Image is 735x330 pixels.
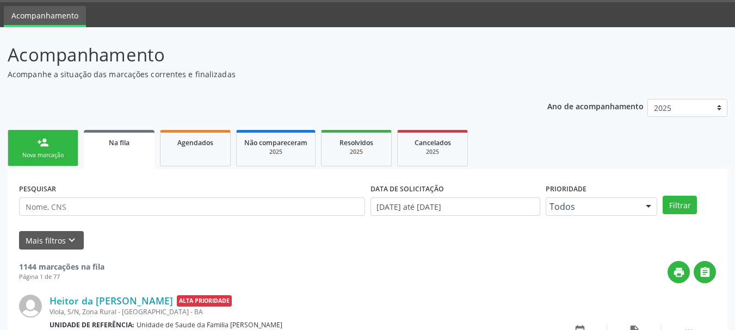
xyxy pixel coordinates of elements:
[66,234,78,246] i: keyboard_arrow_down
[177,295,232,307] span: Alta Prioridade
[4,6,86,27] a: Acompanhamento
[137,320,282,329] span: Unidade de Saude da Familia [PERSON_NAME]
[547,99,644,113] p: Ano de acompanhamento
[694,261,716,283] button: 
[370,180,444,197] label: DATA DE SOLICITAÇÃO
[244,138,307,147] span: Não compareceram
[37,136,49,148] div: person_add
[16,151,70,159] div: Nova marcação
[19,197,365,216] input: Nome, CNS
[546,180,586,197] label: Prioridade
[8,41,511,69] p: Acompanhamento
[699,266,711,278] i: 
[663,196,697,214] button: Filtrar
[50,307,553,316] div: Viola, S/N, Zona Rural - [GEOGRAPHIC_DATA] - BA
[177,138,213,147] span: Agendados
[673,266,685,278] i: print
[244,148,307,156] div: 2025
[668,261,690,283] button: print
[50,320,134,329] b: Unidade de referência:
[19,272,104,282] div: Página 1 de 77
[50,295,173,307] a: Heitor da [PERSON_NAME]
[405,148,460,156] div: 2025
[19,180,56,197] label: PESQUISAR
[370,197,541,216] input: Selecione um intervalo
[339,138,373,147] span: Resolvidos
[329,148,384,156] div: 2025
[19,231,84,250] button: Mais filtroskeyboard_arrow_down
[549,201,635,212] span: Todos
[415,138,451,147] span: Cancelados
[8,69,511,80] p: Acompanhe a situação das marcações correntes e finalizadas
[109,138,129,147] span: Na fila
[19,261,104,272] strong: 1144 marcações na fila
